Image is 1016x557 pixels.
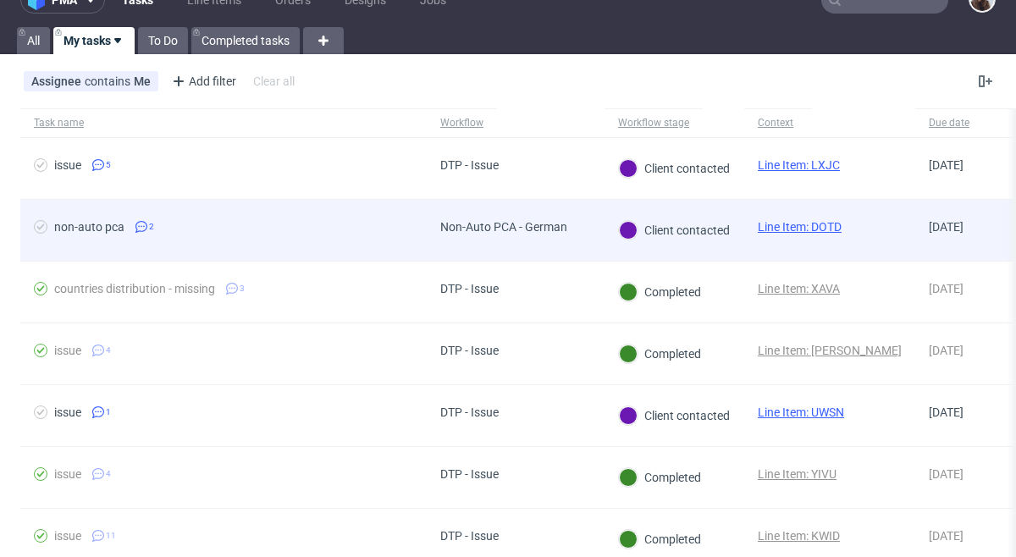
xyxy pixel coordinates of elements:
[250,69,298,93] div: Clear all
[106,405,111,419] span: 1
[619,345,701,363] div: Completed
[619,159,730,178] div: Client contacted
[106,467,111,481] span: 4
[440,220,567,234] div: Non-Auto PCA - German
[929,467,964,481] span: [DATE]
[240,282,245,295] span: 3
[440,116,483,130] div: Workflow
[929,220,964,234] span: [DATE]
[31,74,85,88] span: Assignee
[106,344,111,357] span: 4
[54,529,81,543] div: issue
[53,27,135,54] a: My tasks
[54,158,81,172] div: issue
[149,220,154,234] span: 2
[758,467,837,481] a: Line Item: YIVU
[54,405,81,419] div: issue
[54,344,81,357] div: issue
[440,282,499,295] div: DTP - Issue
[929,282,964,295] span: [DATE]
[54,220,124,234] div: non-auto pca
[929,529,964,543] span: [DATE]
[106,529,116,543] span: 11
[758,405,844,419] a: Line Item: UWSN
[17,27,50,54] a: All
[929,116,997,130] span: Due date
[440,467,499,481] div: DTP - Issue
[929,158,964,172] span: [DATE]
[440,405,499,419] div: DTP - Issue
[138,27,188,54] a: To Do
[758,158,840,172] a: Line Item: LXJC
[929,344,964,357] span: [DATE]
[54,467,81,481] div: issue
[440,529,499,543] div: DTP - Issue
[929,405,964,419] span: [DATE]
[758,529,840,543] a: Line Item: KWID
[758,282,840,295] a: Line Item: XAVA
[165,68,240,95] div: Add filter
[758,220,842,234] a: Line Item: DOTD
[619,283,701,301] div: Completed
[34,116,413,130] span: Task name
[85,74,134,88] span: contains
[191,27,300,54] a: Completed tasks
[758,344,902,357] a: Line Item: [PERSON_NAME]
[619,406,730,425] div: Client contacted
[758,116,798,130] div: Context
[618,116,689,130] div: Workflow stage
[440,344,499,357] div: DTP - Issue
[619,468,701,487] div: Completed
[619,530,701,549] div: Completed
[54,282,215,295] div: countries distribution - missing
[440,158,499,172] div: DTP - Issue
[106,158,111,172] span: 5
[134,74,151,88] div: Me
[619,221,730,240] div: Client contacted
